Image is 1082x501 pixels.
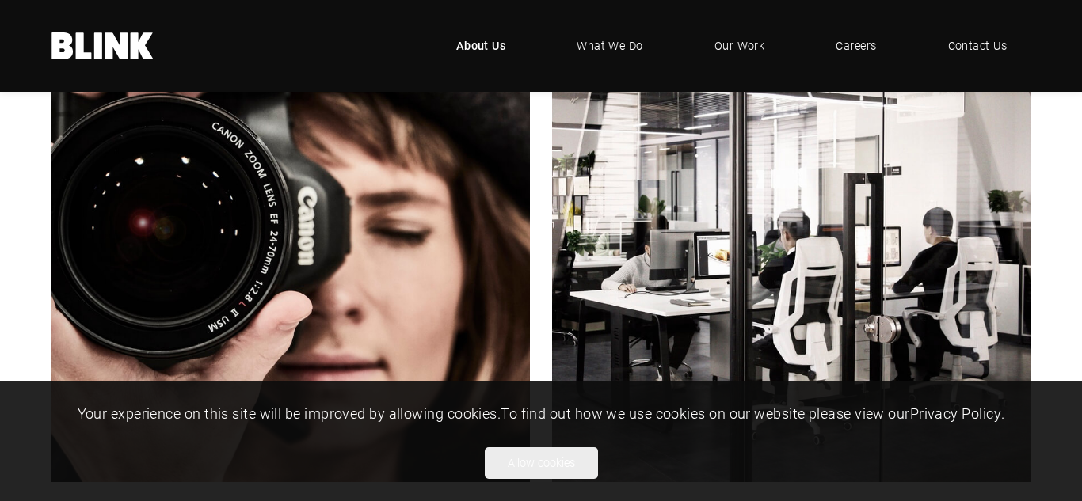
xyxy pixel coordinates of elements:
li: 1 of 3 [40,4,1031,482]
a: Our Work [691,22,789,70]
span: Your experience on this site will be improved by allowing cookies. To find out how we use cookies... [78,404,1005,423]
img: Blink Photography [51,4,530,482]
span: Our Work [714,37,765,55]
a: About Us [432,22,530,70]
a: Contact Us [924,22,1031,70]
span: What We Do [577,37,643,55]
img: Design Studio [552,4,1031,482]
a: Previous slide [51,4,83,482]
span: About Us [456,37,506,55]
a: Next slide [999,4,1031,482]
a: Privacy Policy [910,404,1001,423]
a: What We Do [553,22,667,70]
span: Careers [836,37,876,55]
button: Allow cookies [485,447,598,479]
a: Careers [812,22,900,70]
a: Home [51,32,154,59]
span: Contact Us [948,37,1008,55]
